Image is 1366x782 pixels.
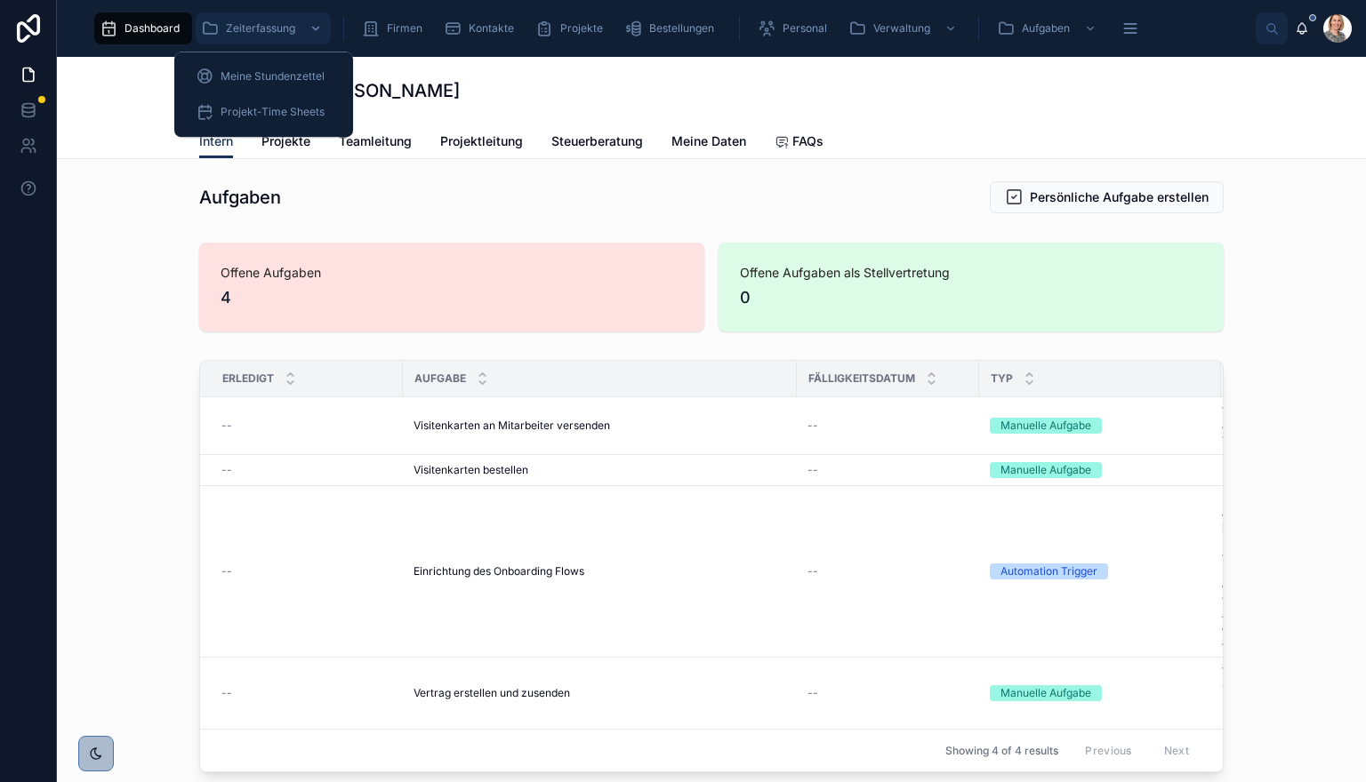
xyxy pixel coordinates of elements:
a: -- [221,419,392,433]
a: Manuelle Aufgabe [990,685,1210,701]
span: -- [221,564,232,579]
a: -- [1222,463,1347,477]
a: Teamleitung [339,125,412,161]
span: Typ [991,371,1013,386]
span: Projekt-Time Sheets [221,105,325,119]
div: Manuelle Aufgabe [1000,685,1091,701]
span: Fälligkeitsdatum [808,371,915,386]
span: -- [808,564,818,579]
span: Intern [199,132,233,150]
span: Showing 4 of 4 results [945,744,1058,758]
span: Meine Stundenzettel [221,69,325,84]
a: -- [221,463,392,477]
span: Projekte [261,132,310,150]
span: Verwaltung [873,21,930,36]
a: Einrichtung des Onboarding Flows [414,564,786,579]
div: Automation Trigger [1000,563,1097,579]
a: Kontakte [438,12,526,44]
a: FAQs [775,125,824,161]
a: Automation Trigger [990,563,1210,579]
a: Projekte [530,12,615,44]
a: Visitenkarten an Mitarbeiter versenden [414,419,786,433]
span: -- [808,463,818,477]
span: 0 [740,285,1202,310]
h1: Aufgaben [199,185,281,210]
a: Bestellungen [619,12,727,44]
div: Manuelle Aufgabe [1000,462,1091,478]
a: -- [808,686,968,700]
span: Firmen [387,21,422,36]
a: Vertrag zusenden und unterschreiben lassen. Unterschriftenlauf mit Mitarbeiter und CEO. [1222,665,1347,722]
span: Aufgaben [1022,21,1070,36]
span: Dashboard [125,21,180,36]
span: Kontakte [469,21,514,36]
span: 4 [221,285,683,310]
span: Personal [783,21,827,36]
span: Bestellungen [649,21,714,36]
span: -- [808,419,818,433]
a: Personal [752,12,840,44]
button: Persönliche Aufgabe erstellen [990,181,1224,213]
span: Steuerberatung [551,132,643,150]
a: Aufgaben [992,12,1105,44]
span: Offene Aufgaben [221,264,683,282]
span: Offene Aufgaben als Stellvertretung [740,264,1202,282]
span: Aufgabe [414,371,466,386]
span: Zeiterfassung [226,21,295,36]
a: -- [221,686,392,700]
a: Dashboard [94,12,192,44]
a: Meine Daten [671,125,746,161]
a: Vertrag erstellen und zusenden [414,686,786,700]
a: Steuerberatung [551,125,643,161]
span: Einrichtung des Onboarding Flows [414,564,584,579]
a: Zeiterfassung [196,12,331,44]
a: -- [221,564,392,579]
span: Visitenkarten an Mitarbeiter versenden [414,419,610,433]
a: Intern [199,125,233,159]
span: Persönliche Aufgabe erstellen [1030,188,1209,206]
span: -- [221,463,232,477]
a: Diese Aufgabe ermöglicht es alle individuellen Einstellungen vorzunehmen und den Flow zu starten.... [1222,493,1347,650]
div: Manuelle Aufgabe [1000,418,1091,434]
span: -- [1222,463,1233,477]
span: FAQs [792,132,824,150]
a: Firmen [357,12,435,44]
span: -- [221,686,232,700]
a: Projekte [261,125,310,161]
span: Teamleitung [339,132,412,150]
a: Manuelle Aufgabe [990,462,1210,478]
span: Meine Daten [671,132,746,150]
a: Versenden Visitenkarten an neuen Mitarbeiter ca. 1 Woche vorher [1222,404,1347,447]
a: Meine Stundenzettel [185,60,342,92]
a: -- [808,419,968,433]
div: scrollable content [85,9,1256,48]
a: Manuelle Aufgabe [990,418,1210,434]
span: Projektleitung [440,132,523,150]
a: -- [808,463,968,477]
a: Projekt-Time Sheets [185,96,342,128]
a: Verwaltung [843,12,966,44]
a: -- [808,564,968,579]
a: Projektleitung [440,125,523,161]
span: -- [808,686,818,700]
span: Projekte [560,21,603,36]
a: Visitenkarten bestellen [414,463,786,477]
span: -- [221,419,232,433]
span: Erledigt [222,371,274,386]
span: Visitenkarten bestellen [414,463,528,477]
span: Vertrag erstellen und zusenden [414,686,570,700]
